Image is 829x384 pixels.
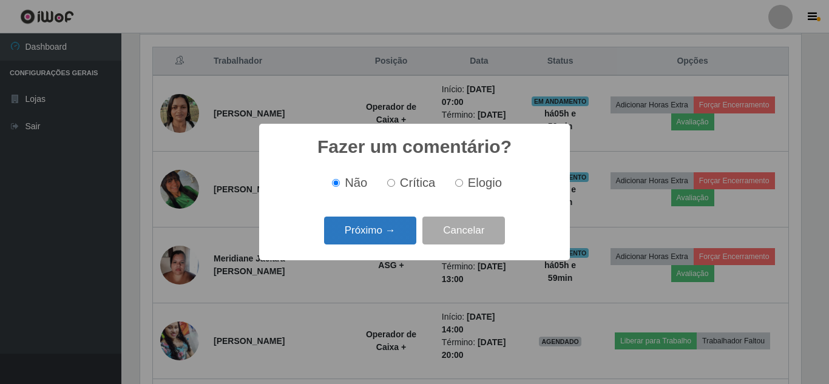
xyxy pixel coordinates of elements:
[332,179,340,187] input: Não
[422,217,505,245] button: Cancelar
[317,136,512,158] h2: Fazer um comentário?
[387,179,395,187] input: Crítica
[468,176,502,189] span: Elogio
[345,176,367,189] span: Não
[400,176,436,189] span: Crítica
[324,217,416,245] button: Próximo →
[455,179,463,187] input: Elogio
